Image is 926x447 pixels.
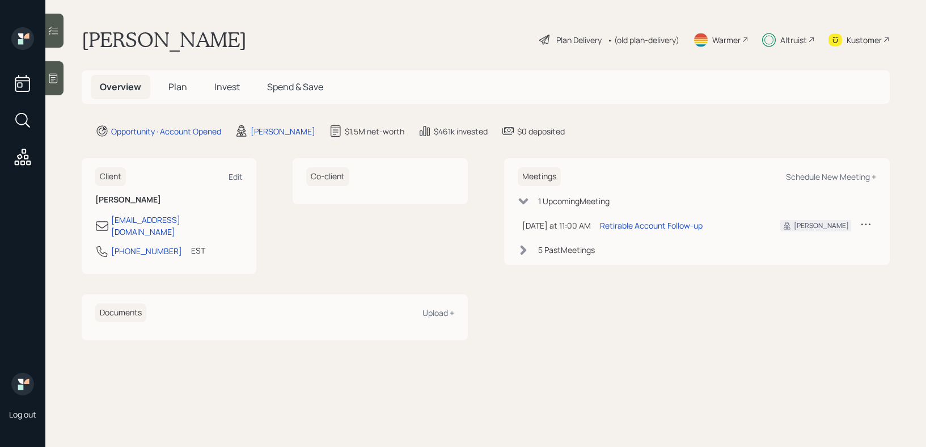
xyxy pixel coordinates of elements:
[168,81,187,93] span: Plan
[780,34,807,46] div: Altruist
[306,167,349,186] h6: Co-client
[95,195,243,205] h6: [PERSON_NAME]
[11,373,34,395] img: retirable_logo.png
[100,81,141,93] span: Overview
[95,303,146,322] h6: Documents
[251,125,315,137] div: [PERSON_NAME]
[786,171,876,182] div: Schedule New Meeting +
[111,125,221,137] div: Opportunity · Account Opened
[517,125,565,137] div: $0 deposited
[847,34,882,46] div: Kustomer
[191,244,205,256] div: EST
[214,81,240,93] span: Invest
[794,221,849,231] div: [PERSON_NAME]
[422,307,454,318] div: Upload +
[434,125,488,137] div: $461k invested
[538,195,610,207] div: 1 Upcoming Meeting
[538,244,595,256] div: 5 Past Meeting s
[600,220,703,231] div: Retirable Account Follow-up
[82,27,247,52] h1: [PERSON_NAME]
[522,220,591,231] div: [DATE] at 11:00 AM
[556,34,602,46] div: Plan Delivery
[267,81,323,93] span: Spend & Save
[95,167,126,186] h6: Client
[345,125,404,137] div: $1.5M net-worth
[607,34,679,46] div: • (old plan-delivery)
[229,171,243,182] div: Edit
[9,409,36,420] div: Log out
[111,245,182,257] div: [PHONE_NUMBER]
[712,34,741,46] div: Warmer
[518,167,561,186] h6: Meetings
[111,214,243,238] div: [EMAIL_ADDRESS][DOMAIN_NAME]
